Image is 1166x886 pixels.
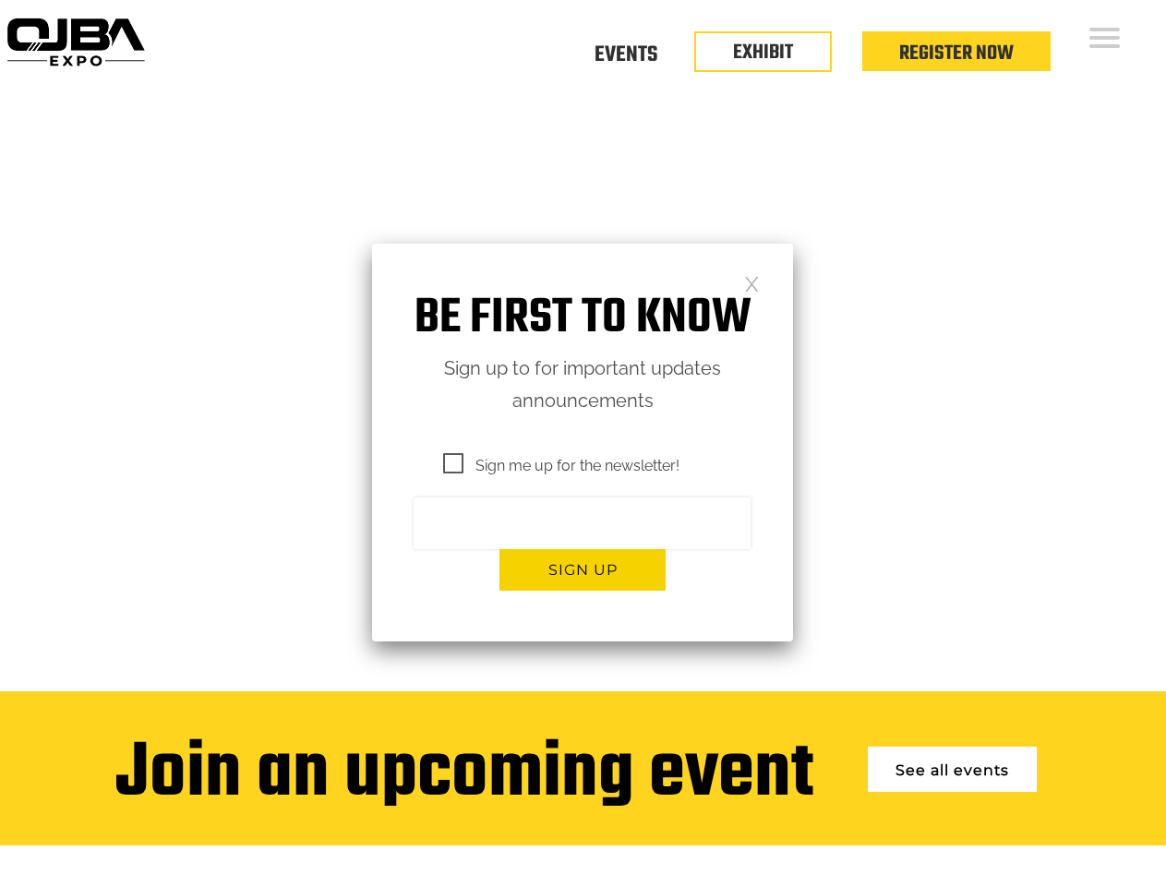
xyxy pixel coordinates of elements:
h1: Be first to know [372,290,793,348]
span: Sign me up for the newsletter! [443,454,679,477]
a: EXHIBIT [733,37,793,68]
a: See all events [868,747,1037,792]
button: Sign up [499,549,666,591]
p: Sign up to for important updates announcements [372,353,793,417]
a: Register Now [899,38,1014,69]
div: Join an upcoming event [115,733,813,818]
a: Close [744,275,760,291]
